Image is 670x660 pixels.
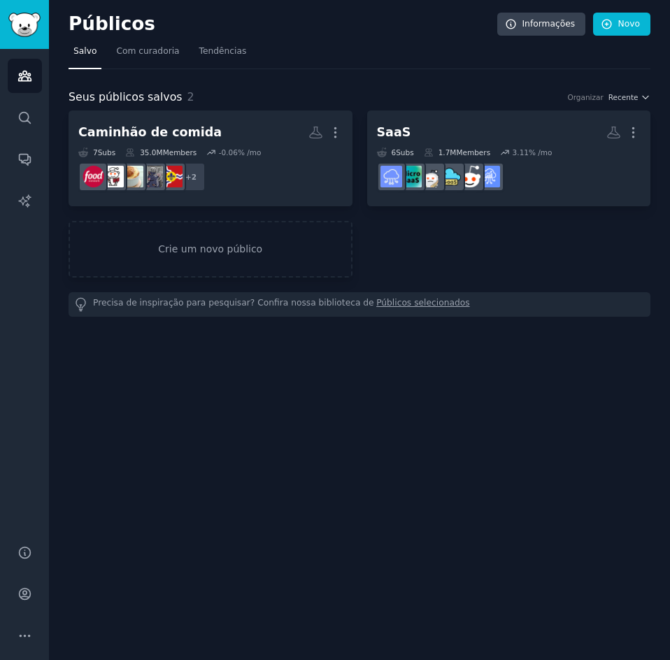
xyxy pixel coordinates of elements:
[102,166,124,187] img: food
[116,46,179,56] font: Com curadoria
[459,166,480,187] img: sales
[69,110,352,206] a: Caminhão de comida7Subs35.0MMembers-0.06% /mo+2StLouisKitchenConfidentialFoodPornfoodfoodnetwork
[194,41,252,69] a: Tendências
[78,148,115,157] div: 7 Sub s
[161,166,183,187] img: StLouis
[522,19,576,29] font: Informações
[608,93,639,101] font: Recente
[367,110,651,206] a: SaaS6Subs1.7MMembers3.11% /moSaaSSalessalesmicro_saasSuomimicrosaasSaaS
[125,148,197,157] div: 35.0M Members
[420,166,441,187] img: Suomi
[376,297,469,312] a: Públicos selecionados
[73,46,97,56] font: Salvo
[187,90,194,103] font: 2
[69,90,183,103] font: Seus públicos salvos
[424,148,490,157] div: 1.7M Members
[176,162,206,192] div: + 2
[400,166,422,187] img: microsaas
[93,298,374,308] font: Precisa de inspiração para pesquisar? Confira nossa biblioteca de
[618,19,640,29] font: Novo
[593,13,650,36] a: Novo
[439,166,461,187] img: micro_saas
[377,148,414,157] div: 6 Sub s
[158,243,262,254] font: Crie um novo público
[376,298,469,308] font: Públicos selecionados
[122,166,143,187] img: FoodPorn
[608,92,650,102] button: Recente
[8,13,41,37] img: Logotipo do GummySearch
[380,166,402,187] img: SaaS
[78,125,222,139] font: Caminhão de comida
[83,166,104,187] img: foodnetwork
[141,166,163,187] img: KitchenConfidential
[69,41,101,69] a: Salvo
[219,148,262,157] div: -0.06 % /mo
[478,166,500,187] img: SaaSSales
[513,148,553,157] div: 3.11 % /mo
[377,125,411,139] font: SaaS
[567,93,603,101] font: Organizar
[111,41,184,69] a: Com curadoria
[69,13,155,34] font: Públicos
[199,46,247,56] font: Tendências
[497,13,586,36] a: Informações
[69,221,352,278] a: Crie um novo público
